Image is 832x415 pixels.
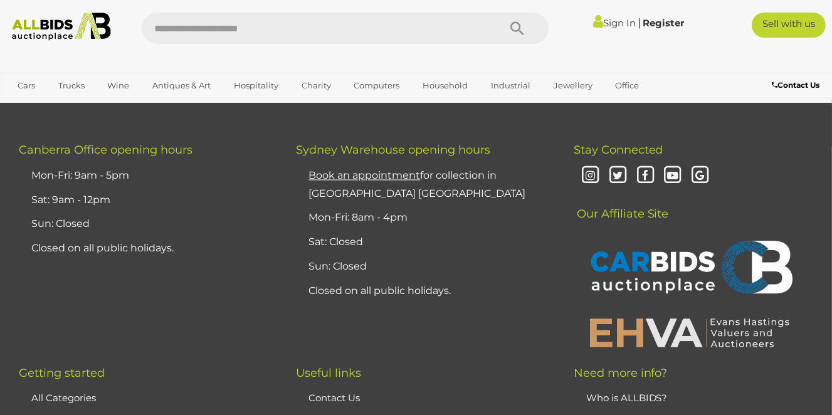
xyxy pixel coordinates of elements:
[9,96,51,117] a: Sports
[31,392,96,404] a: All Categories
[486,13,549,44] button: Search
[662,165,684,187] i: Youtube
[50,75,93,96] a: Trucks
[574,366,668,380] span: Need more info?
[414,75,476,96] a: Household
[752,13,826,38] a: Sell with us
[643,17,684,29] a: Register
[346,75,408,96] a: Computers
[296,366,361,380] span: Useful links
[226,75,287,96] a: Hospitality
[483,75,539,96] a: Industrial
[593,17,636,29] a: Sign In
[58,96,164,117] a: [GEOGRAPHIC_DATA]
[545,75,601,96] a: Jewellery
[308,169,420,181] u: Book an appointment
[28,236,265,261] li: Closed on all public holidays.
[574,143,663,157] span: Stay Connected
[580,165,602,187] i: Instagram
[296,143,490,157] span: Sydney Warehouse opening hours
[6,13,117,41] img: Allbids.com.au
[144,75,219,96] a: Antiques & Art
[9,75,43,96] a: Cars
[607,165,629,187] i: Twitter
[28,164,265,188] li: Mon-Fri: 9am - 5pm
[635,165,656,187] i: Facebook
[586,392,668,404] a: Who is ALLBIDS?
[305,279,542,303] li: Closed on all public holidays.
[772,80,819,90] b: Contact Us
[28,188,265,213] li: Sat: 9am - 12pm
[305,230,542,255] li: Sat: Closed
[293,75,339,96] a: Charity
[100,75,138,96] a: Wine
[308,169,525,199] a: Book an appointmentfor collection in [GEOGRAPHIC_DATA] [GEOGRAPHIC_DATA]
[772,78,823,92] a: Contact Us
[305,255,542,279] li: Sun: Closed
[574,188,669,221] span: Our Affiliate Site
[583,316,796,349] img: EHVA | Evans Hastings Valuers and Auctioneers
[638,16,641,29] span: |
[28,212,265,236] li: Sun: Closed
[19,366,105,380] span: Getting started
[689,165,711,187] i: Google
[308,392,360,404] a: Contact Us
[305,206,542,230] li: Mon-Fri: 8am - 4pm
[583,227,796,310] img: CARBIDS Auctionplace
[19,143,192,157] span: Canberra Office opening hours
[608,75,648,96] a: Office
